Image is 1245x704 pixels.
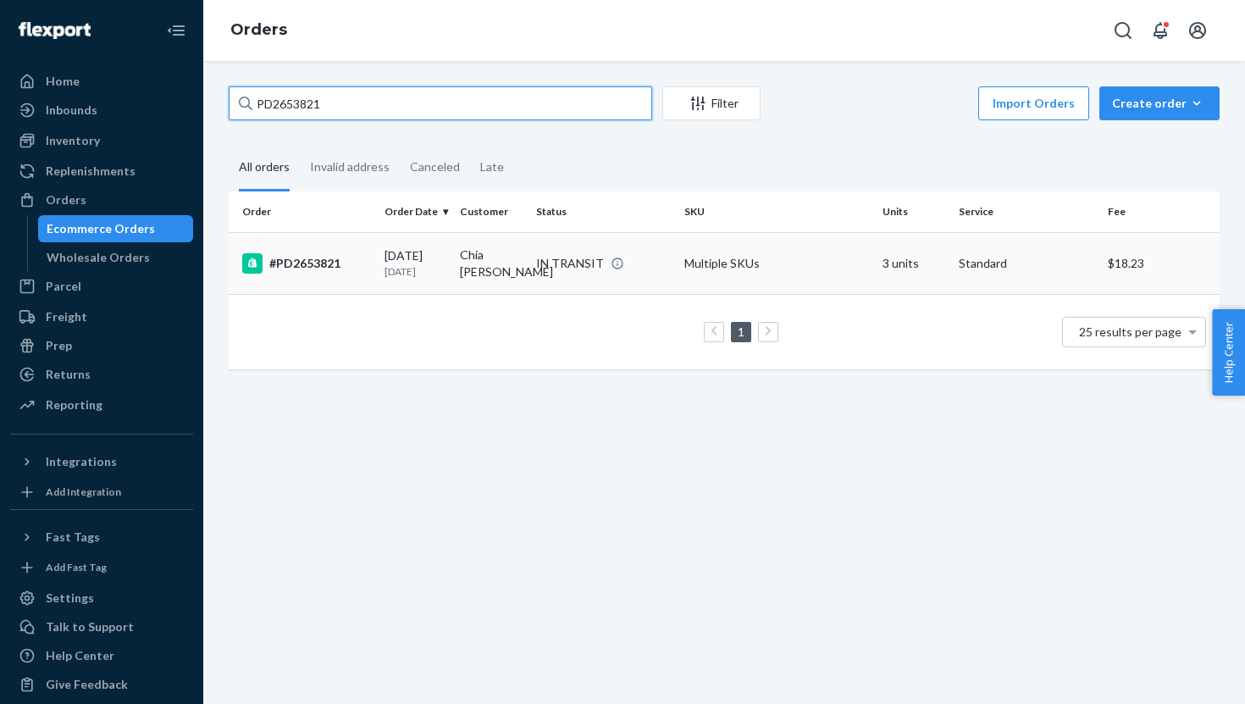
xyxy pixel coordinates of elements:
td: 3 units [876,232,952,294]
div: #PD2653821 [242,253,371,274]
div: Freight [46,308,87,325]
button: Create order [1099,86,1220,120]
button: Open Search Box [1106,14,1140,47]
a: Ecommerce Orders [38,215,194,242]
th: Units [876,191,952,232]
a: Returns [10,361,193,388]
button: Open account menu [1181,14,1215,47]
div: Create order [1112,95,1207,112]
button: Open notifications [1143,14,1177,47]
div: Replenishments [46,163,136,180]
div: Invalid address [310,145,390,189]
div: Ecommerce Orders [47,220,155,237]
a: Wholesale Orders [38,244,194,271]
th: Fee [1101,191,1220,232]
div: Late [480,145,504,189]
input: Search orders [229,86,652,120]
td: Multiple SKUs [678,232,876,294]
div: Inbounds [46,102,97,119]
a: Parcel [10,273,193,300]
div: Orders [46,191,86,208]
a: Inbounds [10,97,193,124]
a: Prep [10,332,193,359]
button: Give Feedback [10,671,193,698]
div: IN TRANSIT [536,255,604,272]
button: Integrations [10,448,193,475]
a: Orders [10,186,193,213]
div: Talk to Support [46,618,134,635]
a: Inventory [10,127,193,154]
div: Customer [460,204,523,219]
th: Order Date [378,191,454,232]
span: 25 results per page [1079,324,1181,339]
div: Settings [46,590,94,607]
a: Page 1 is your current page [734,324,748,339]
div: Inventory [46,132,100,149]
a: Replenishments [10,158,193,185]
td: $18.23 [1101,232,1220,294]
th: Status [529,191,678,232]
button: Fast Tags [10,524,193,551]
div: Give Feedback [46,676,128,693]
div: Home [46,73,80,90]
button: Close Navigation [159,14,193,47]
div: Reporting [46,396,102,413]
ol: breadcrumbs [217,6,301,55]
div: Returns [46,366,91,383]
p: Standard [959,255,1094,272]
div: Prep [46,337,72,354]
div: Canceled [410,145,460,189]
div: Help Center [46,647,114,664]
a: Orders [230,20,287,39]
div: Fast Tags [46,529,100,546]
div: Wholesale Orders [47,249,150,266]
th: Service [952,191,1101,232]
p: [DATE] [385,264,447,279]
div: Filter [663,95,760,112]
th: Order [229,191,378,232]
a: Help Center [10,642,193,669]
a: Reporting [10,391,193,419]
img: Flexport logo [19,22,91,39]
div: Add Integration [46,485,121,499]
a: Freight [10,303,193,330]
div: All orders [239,145,290,191]
a: Home [10,68,193,95]
div: [DATE] [385,247,447,279]
td: Chia [PERSON_NAME] [453,232,529,294]
button: Help Center [1212,309,1245,396]
div: Add Fast Tag [46,560,107,574]
a: Add Fast Tag [10,557,193,578]
a: Add Integration [10,482,193,502]
div: Integrations [46,453,117,470]
th: SKU [678,191,876,232]
button: Filter [662,86,761,120]
div: Parcel [46,278,81,295]
a: Talk to Support [10,613,193,640]
a: Settings [10,585,193,612]
button: Import Orders [978,86,1089,120]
